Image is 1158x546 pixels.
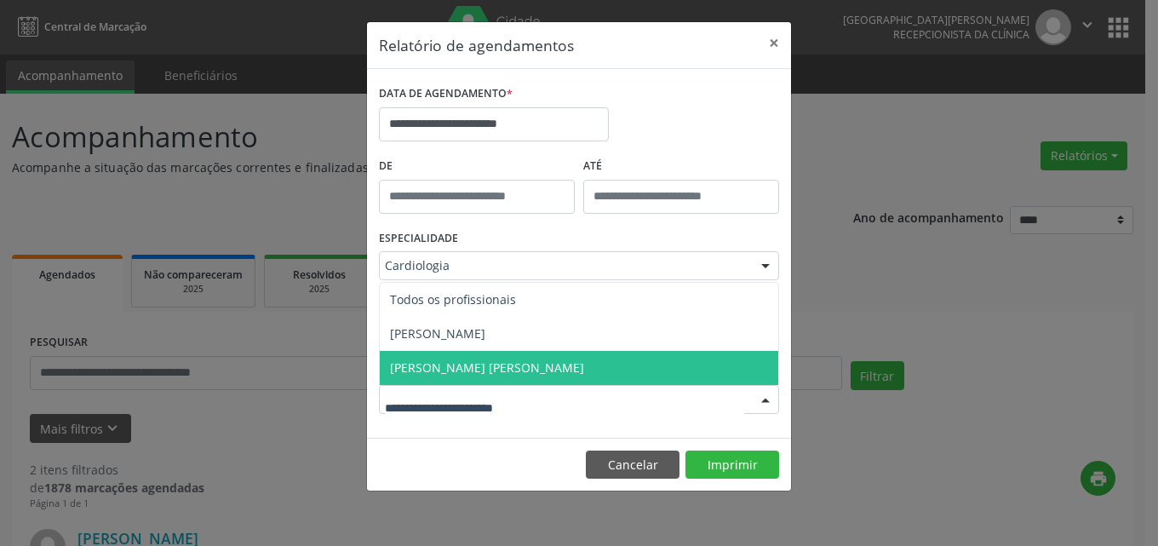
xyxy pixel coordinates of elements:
button: Cancelar [586,451,679,480]
label: DATA DE AGENDAMENTO [379,81,513,107]
span: Cardiologia [385,257,744,274]
label: ATÉ [583,153,779,180]
h5: Relatório de agendamentos [379,34,574,56]
button: Close [757,22,791,64]
label: ESPECIALIDADE [379,226,458,252]
button: Imprimir [685,451,779,480]
span: Todos os profissionais [390,291,516,307]
span: [PERSON_NAME] [PERSON_NAME] [390,359,584,376]
span: [PERSON_NAME] [390,325,485,342]
label: De [379,153,575,180]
